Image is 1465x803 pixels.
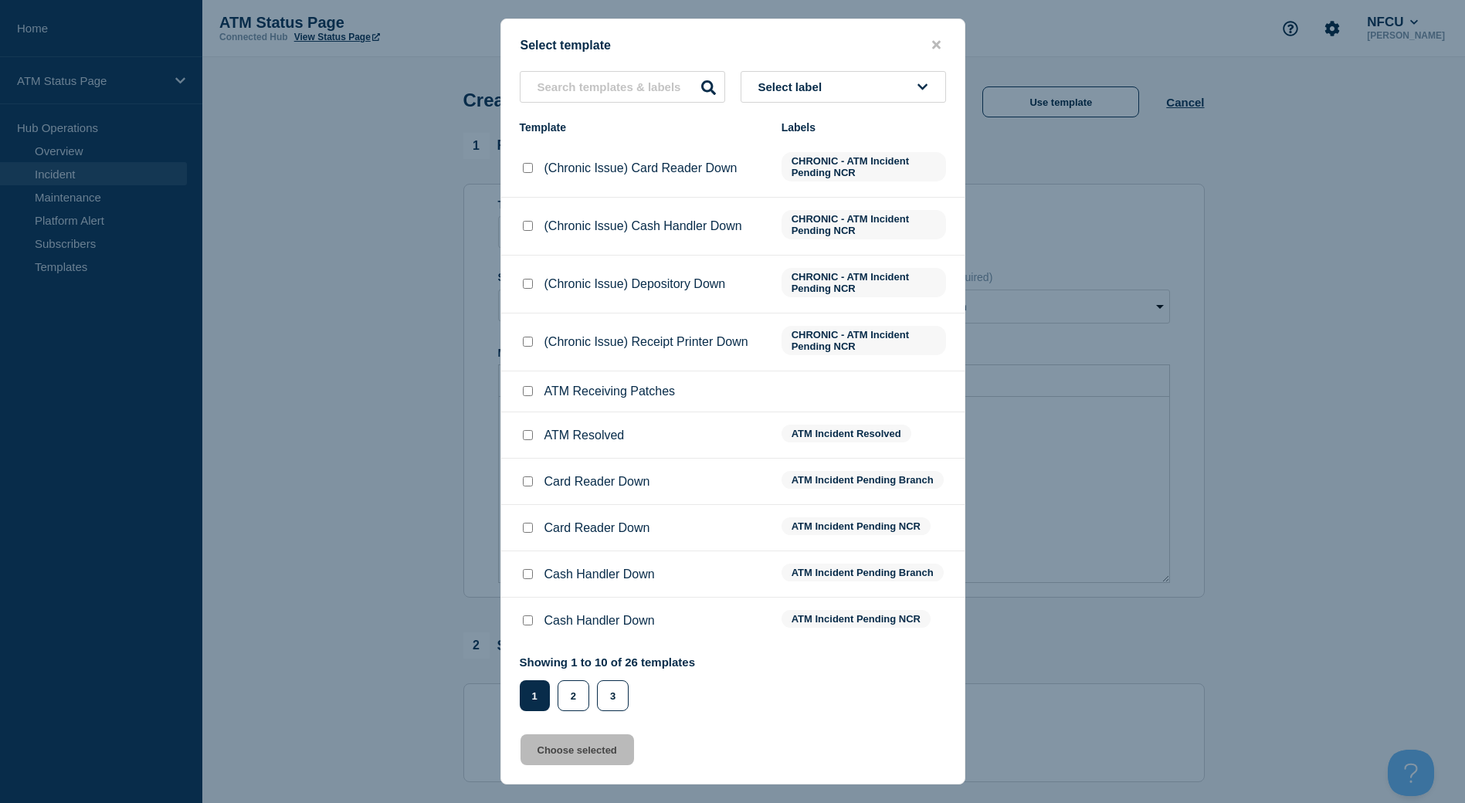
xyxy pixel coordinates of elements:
[520,656,696,669] p: Showing 1 to 10 of 26 templates
[523,569,533,579] input: Cash Handler Down checkbox
[501,38,965,53] div: Select template
[544,219,742,233] p: (Chronic Issue) Cash Handler Down
[927,38,945,53] button: close button
[520,121,766,134] div: Template
[544,161,738,175] p: (Chronic Issue) Card Reader Down
[782,121,946,134] div: Labels
[523,386,533,396] input: ATM Receiving Patches checkbox
[544,475,650,489] p: Card Reader Down
[523,163,533,173] input: (Chronic Issue) Card Reader Down checkbox
[544,521,650,535] p: Card Reader Down
[520,71,725,103] input: Search templates & labels
[782,610,931,628] span: ATM Incident Pending NCR
[523,430,533,440] input: ATM Resolved checkbox
[523,523,533,533] input: Card Reader Down checkbox
[758,80,829,93] span: Select label
[544,277,726,291] p: (Chronic Issue) Depository Down
[520,680,550,711] button: 1
[782,268,946,297] span: CHRONIC - ATM Incident Pending NCR
[544,429,625,442] p: ATM Resolved
[523,615,533,625] input: Cash Handler Down checkbox
[523,279,533,289] input: (Chronic Issue) Depository Down checkbox
[782,326,946,355] span: CHRONIC - ATM Incident Pending NCR
[523,337,533,347] input: (Chronic Issue) Receipt Printer Down checkbox
[741,71,946,103] button: Select label
[544,614,655,628] p: Cash Handler Down
[782,517,931,535] span: ATM Incident Pending NCR
[523,221,533,231] input: (Chronic Issue) Cash Handler Down checkbox
[544,385,676,398] p: ATM Receiving Patches
[558,680,589,711] button: 2
[782,425,911,442] span: ATM Incident Resolved
[782,564,944,581] span: ATM Incident Pending Branch
[782,471,944,489] span: ATM Incident Pending Branch
[544,568,655,581] p: Cash Handler Down
[782,152,946,181] span: CHRONIC - ATM Incident Pending NCR
[597,680,629,711] button: 3
[523,476,533,486] input: Card Reader Down checkbox
[782,210,946,239] span: CHRONIC - ATM Incident Pending NCR
[544,335,748,349] p: (Chronic Issue) Receipt Printer Down
[521,734,634,765] button: Choose selected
